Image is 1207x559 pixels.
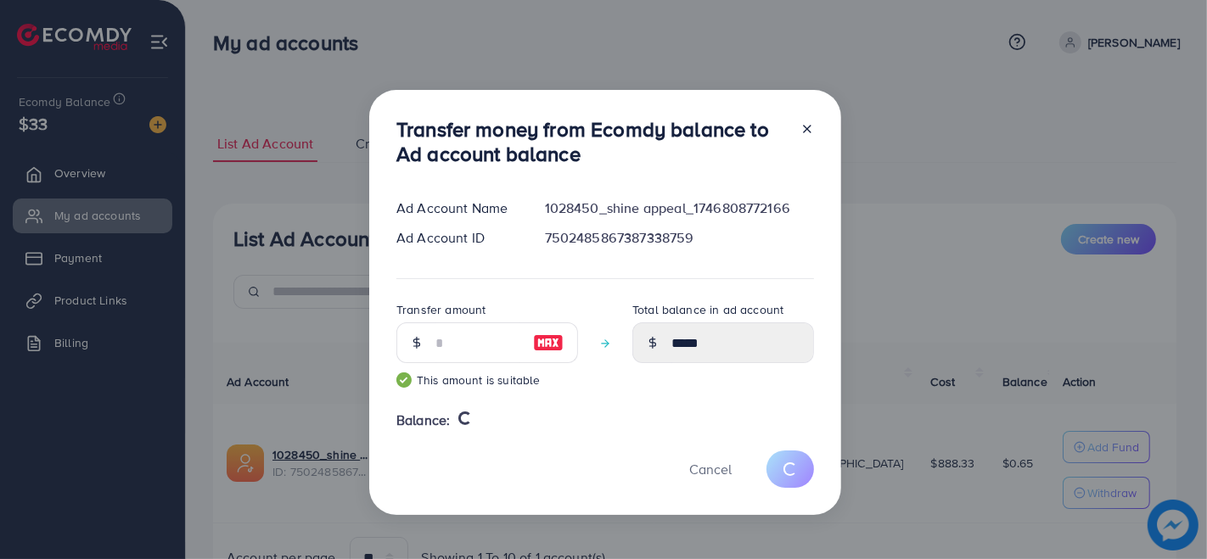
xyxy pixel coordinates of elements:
button: Cancel [668,450,753,487]
div: Ad Account Name [383,198,531,218]
h3: Transfer money from Ecomdy balance to Ad account balance [396,117,787,166]
span: Cancel [689,460,732,478]
span: Balance: [396,411,450,430]
label: Total balance in ad account [632,301,783,318]
div: 7502485867387338759 [531,228,828,248]
div: Ad Account ID [383,228,531,248]
img: guide [396,372,412,388]
small: This amount is suitable [396,372,578,389]
label: Transfer amount [396,301,486,318]
img: image [533,333,564,353]
div: 1028450_shine appeal_1746808772166 [531,198,828,218]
